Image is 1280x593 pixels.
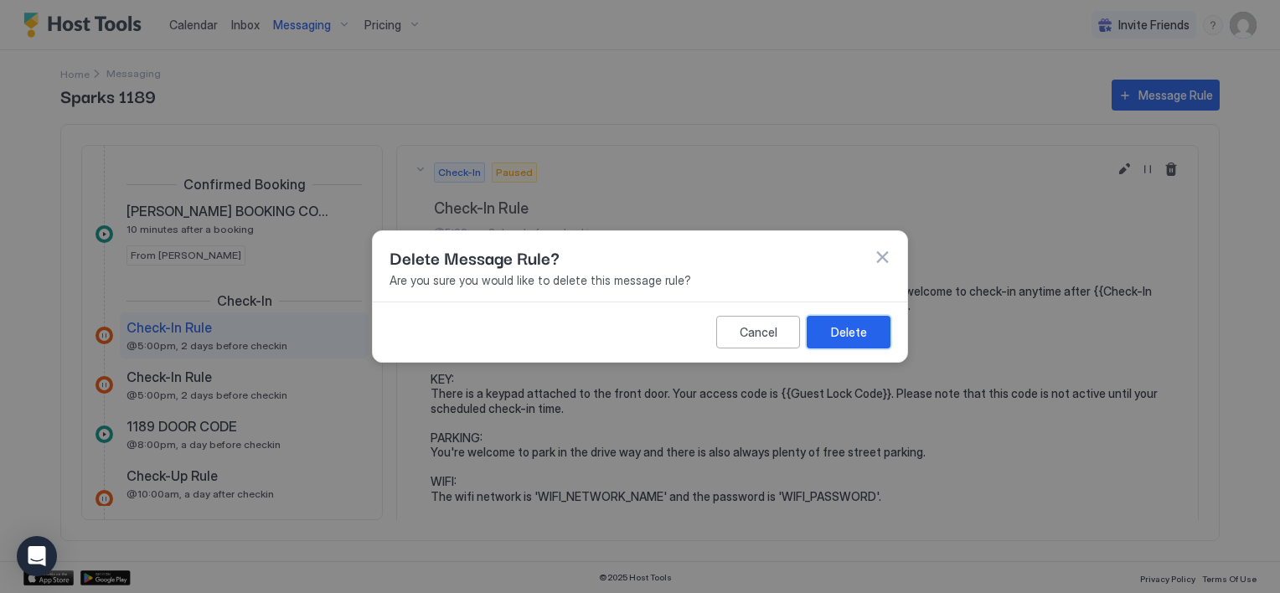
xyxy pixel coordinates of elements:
[716,316,800,348] button: Cancel
[17,536,57,576] div: Open Intercom Messenger
[807,316,890,348] button: Delete
[831,323,867,341] div: Delete
[390,273,890,288] span: Are you sure you would like to delete this message rule?
[390,245,560,270] span: Delete Message Rule?
[740,323,777,341] div: Cancel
